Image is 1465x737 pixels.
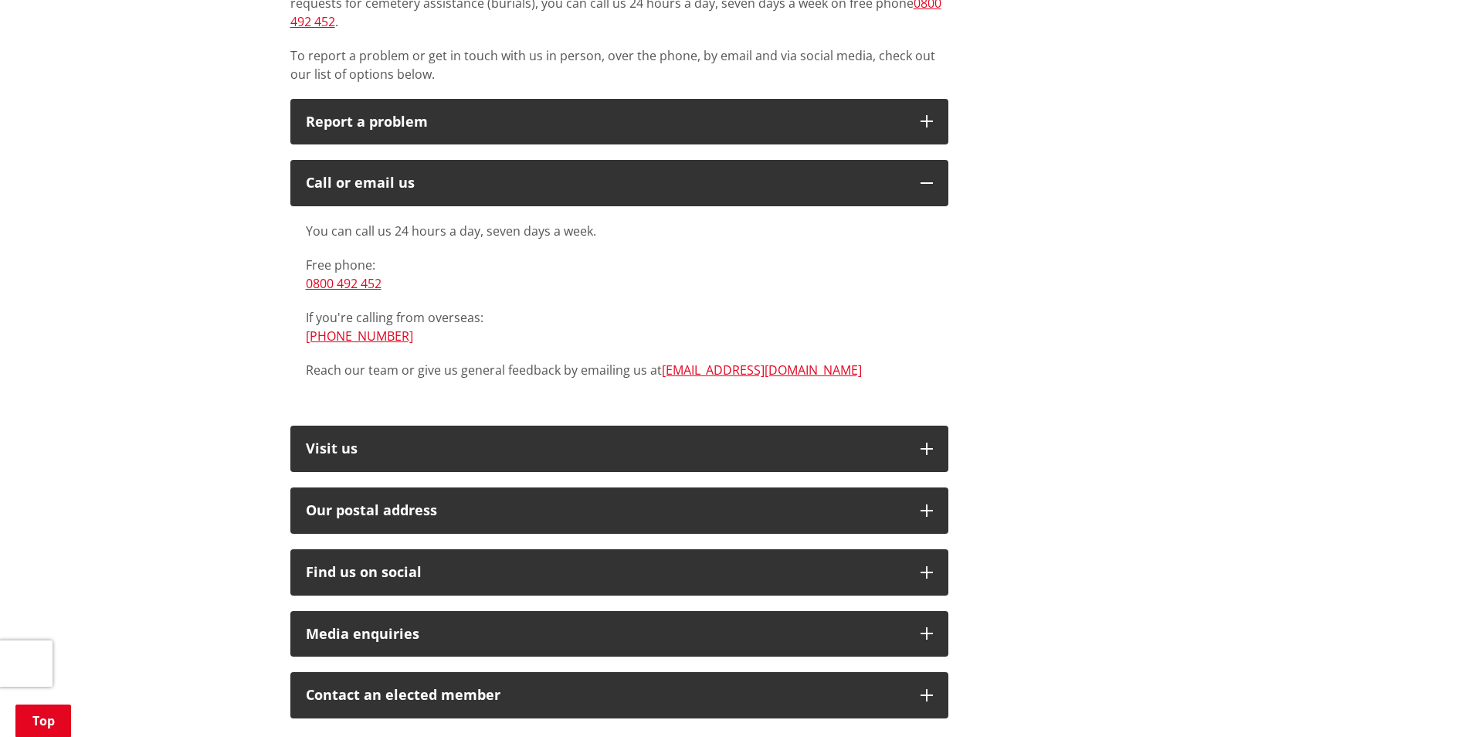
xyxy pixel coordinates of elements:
[306,256,933,293] p: Free phone:
[290,160,948,206] button: Call or email us
[290,487,948,534] button: Our postal address
[15,705,71,737] a: Top
[306,361,933,379] p: Reach our team or give us general feedback by emailing us at
[306,688,905,703] p: Contact an elected member
[290,46,948,83] p: To report a problem or get in touch with us in person, over the phone, by email and via social me...
[306,308,933,345] p: If you're calling from overseas:
[306,328,413,345] a: [PHONE_NUMBER]
[306,441,905,457] p: Visit us
[662,362,862,379] a: [EMAIL_ADDRESS][DOMAIN_NAME]
[306,114,905,130] p: Report a problem
[290,611,948,657] button: Media enquiries
[290,426,948,472] button: Visit us
[306,627,905,642] div: Media enquiries
[306,275,382,292] a: 0800 492 452
[290,549,948,596] button: Find us on social
[306,503,905,518] h2: Our postal address
[306,565,905,580] div: Find us on social
[306,222,933,240] p: You can call us 24 hours a day, seven days a week.
[1394,672,1450,728] iframe: Messenger Launcher
[290,99,948,145] button: Report a problem
[306,175,905,191] div: Call or email us
[290,672,948,718] button: Contact an elected member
